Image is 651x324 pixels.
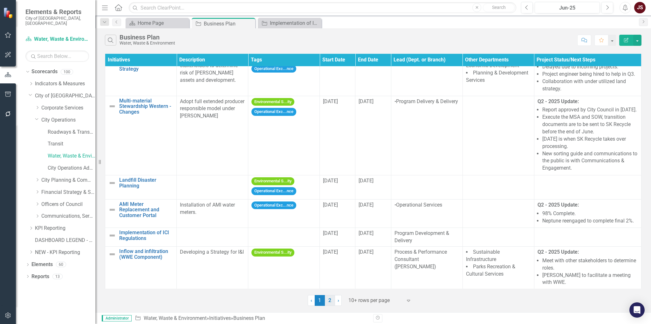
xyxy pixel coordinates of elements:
span: [DATE] [359,230,373,236]
td: Double-Click to Edit Right Click for Context Menu [105,228,177,247]
td: Double-Click to Edit [391,199,463,228]
td: Double-Click to Edit [320,199,355,228]
a: 2 [325,295,335,306]
td: Double-Click to Edit [391,53,463,96]
td: Double-Click to Edit Right Click for Context Menu [105,53,177,96]
img: Not Defined [108,179,116,187]
td: Double-Click to Edit [534,175,641,200]
strong: Q2 - 2025 Update: [538,202,579,208]
span: [DATE] [323,249,338,255]
span: › [338,297,339,303]
td: Double-Click to Edit [534,247,641,290]
span: Environmental S...ity [251,98,294,106]
a: DASHBOARD LEGEND - DO NOT DELETE [35,237,95,244]
a: City of [GEOGRAPHIC_DATA] [35,92,95,100]
a: Water, Waste & Environment [144,315,207,321]
strong: Q2 - 2025 Update: [538,98,579,104]
li: Meet with other stakeholders to determine roles. [542,257,638,272]
p: Program Development & Delivery [394,230,459,244]
td: Double-Click to Edit [534,228,641,247]
a: Initiatives [209,315,231,321]
div: Open Intercom Messenger [629,302,645,318]
strong: Q2 - 2025 Update: [538,249,579,255]
a: Implementation of ICI Regulations [119,230,173,241]
td: Double-Click to Edit [534,199,641,228]
div: 13 [52,274,63,279]
span: [DATE] [359,98,373,104]
a: KPI Reporting [35,225,95,232]
div: 60 [56,262,66,267]
li: Collaboration with under utilized land strategy. [542,78,638,93]
td: Double-Click to Edit [463,247,534,290]
a: Develop [PERSON_NAME] Strategy [119,55,173,72]
span: [DATE] [359,249,373,255]
li: New sorting guide and communications to the public is with Communications & Engagement. [542,150,638,172]
td: Double-Click to Edit [355,96,391,175]
td: Double-Click to Edit [534,96,641,175]
a: Indicators & Measures [35,80,95,88]
td: Double-Click to Edit [177,228,248,247]
div: Business Plan [204,20,254,28]
a: Landfill Disaster Planning [119,177,173,188]
td: Double-Click to Edit [248,96,320,175]
td: Double-Click to Edit [177,96,248,175]
a: Transit [48,140,95,148]
div: Business Plan [120,34,175,41]
td: Double-Click to Edit [463,199,534,228]
li: Neptune reengaged to complete final 2%. [542,217,638,225]
td: Double-Click to Edit [177,53,248,96]
input: Search ClearPoint... [129,2,516,13]
td: Double-Click to Edit [248,228,320,247]
span: Administrator [102,315,132,321]
td: Double-Click to Edit [355,247,391,290]
p: •Operational Services [394,201,459,209]
a: City Planning & Community Services [41,177,95,184]
span: Search [492,5,506,10]
span: ‹ [311,297,312,303]
td: Double-Click to Edit [248,175,320,200]
td: Double-Click to Edit Right Click for Context Menu [105,175,177,200]
a: Roadways & Transportation [48,129,95,136]
span: Elements & Reports [25,8,89,16]
span: Parks Recreation & Cultural Services [466,264,515,277]
a: Communications, Service [PERSON_NAME] & Tourism [41,213,95,220]
a: City Operations [41,116,95,124]
div: 100 [61,69,73,74]
td: Double-Click to Edit [391,247,463,290]
td: Double-Click to Edit [320,247,355,290]
div: » » [135,315,368,322]
span: [DATE] [323,230,338,236]
a: Home Page [127,19,188,27]
td: Double-Click to Edit [534,53,641,96]
td: Double-Click to Edit [463,96,534,175]
p: Installation of AMI water meters. [180,201,245,216]
a: Financial Strategy & Sustainability [41,189,95,196]
span: Sustainable Infrastructure [466,249,500,262]
td: Double-Click to Edit [355,175,391,200]
span: [DATE] [359,202,373,208]
span: Environmental S...ity [251,249,294,257]
a: Elements [31,261,53,268]
td: Double-Click to Edit [355,228,391,247]
span: [DATE] [359,178,373,184]
td: Double-Click to Edit Right Click for Context Menu [105,199,177,228]
a: Scorecards [31,68,58,75]
img: Not Defined [108,206,116,214]
td: Double-Click to Edit [355,53,391,96]
td: Double-Click to Edit [177,247,248,290]
li: Execute the MSA and SOW, transition documents are to be sent to SK Recycle before the end of June. [542,114,638,136]
td: Double-Click to Edit [391,96,463,175]
a: Reports [31,273,49,280]
td: Double-Click to Edit [463,175,534,200]
td: Double-Click to Edit [320,175,355,200]
div: JS [634,2,646,13]
td: Double-Click to Edit [248,53,320,96]
small: City of [GEOGRAPHIC_DATA], [GEOGRAPHIC_DATA] [25,16,89,26]
button: Search [483,3,515,12]
td: Double-Click to Edit [320,228,355,247]
li: [DATE] is when SK Recycle takes over processing. [542,136,638,150]
p: Adopt full extended producer responsible model under [PERSON_NAME] [180,98,245,120]
img: Not Defined [108,102,116,110]
p: •Program Delivery & Delivery [394,98,459,105]
a: Multi-material Stewardship Western - Changes [119,98,173,115]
